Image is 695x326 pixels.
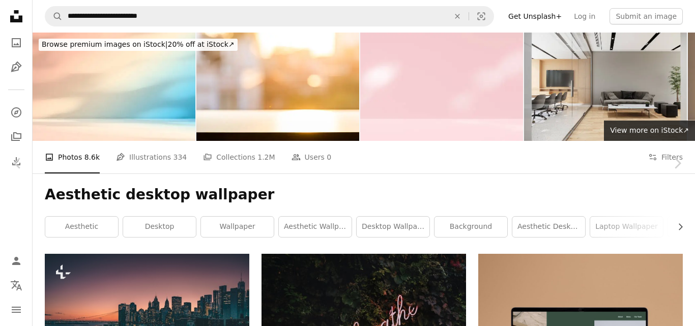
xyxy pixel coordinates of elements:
[502,8,568,24] a: Get Unsplash+
[610,8,683,24] button: Submit an image
[648,141,683,173] button: Filters
[512,217,585,237] a: aesthetic desktop
[360,33,523,141] img: Empty pink colour room studio with sunlight effect shadow on the floor and wall for product prese...
[201,217,274,237] a: wallpaper
[446,7,469,26] button: Clear
[39,39,238,51] div: 20% off at iStock ↗
[279,217,352,237] a: aesthetic wallpaper
[604,121,695,141] a: View more on iStock↗
[6,57,26,77] a: Illustrations
[292,141,332,173] a: Users 0
[45,186,683,204] h1: Aesthetic desktop wallpaper
[45,6,494,26] form: Find visuals sitewide
[203,141,275,173] a: Collections 1.2M
[196,33,359,141] img: Empty wooden table in front of abstract blurred bokeh background of restaurant
[173,152,187,163] span: 334
[116,141,187,173] a: Illustrations 334
[6,275,26,295] button: Language
[42,40,167,48] span: Browse premium images on iStock |
[6,300,26,320] button: Menu
[45,217,118,237] a: aesthetic
[33,33,195,141] img: Light Shadow Beige gold Blue Studio Room Background,Cream Yellow Summer on Table Product,Overlay ...
[33,33,244,57] a: Browse premium images on iStock|20% off at iStock↗
[524,33,687,141] img: Modern Office Space With Lobby
[123,217,196,237] a: desktop
[45,7,63,26] button: Search Unsplash
[257,152,275,163] span: 1.2M
[6,251,26,271] a: Log in / Sign up
[671,217,683,237] button: scroll list to the right
[327,152,331,163] span: 0
[6,102,26,123] a: Explore
[469,7,494,26] button: Visual search
[6,33,26,53] a: Photos
[590,217,663,237] a: laptop wallpaper
[568,8,601,24] a: Log in
[659,114,695,212] a: Next
[610,126,689,134] span: View more on iStock ↗
[357,217,429,237] a: desktop wallpaper
[435,217,507,237] a: background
